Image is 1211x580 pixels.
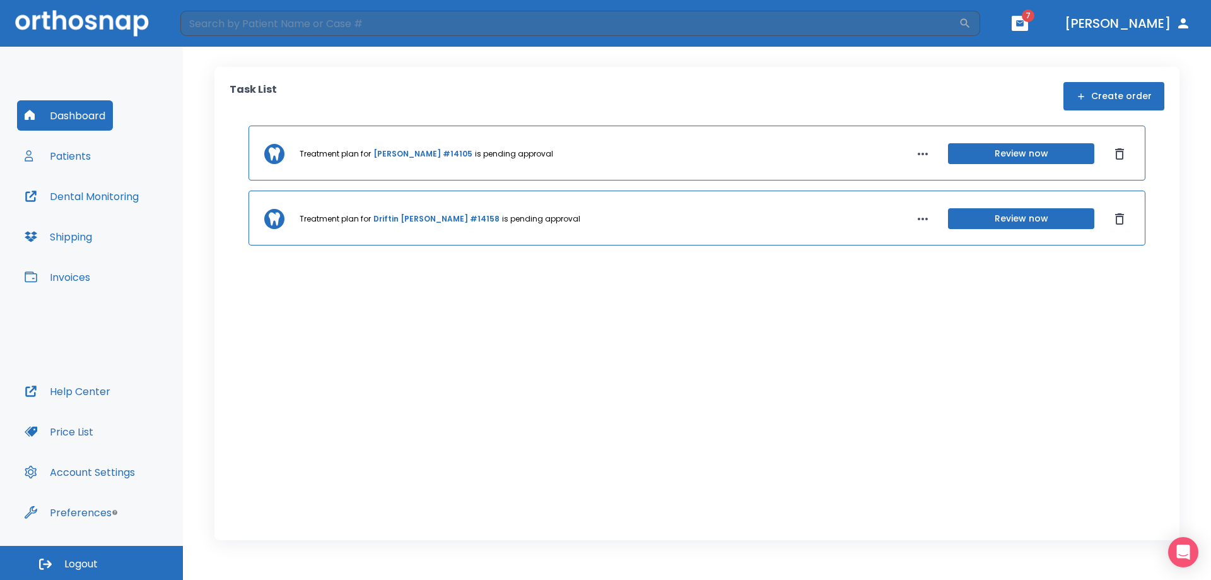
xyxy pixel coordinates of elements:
button: Review now [948,208,1094,229]
input: Search by Patient Name or Case # [180,11,959,36]
button: Dismiss [1109,209,1130,229]
button: Invoices [17,262,98,292]
span: Logout [64,557,98,571]
p: Treatment plan for [300,148,371,160]
button: Preferences [17,497,119,528]
button: Create order [1063,82,1164,110]
button: Help Center [17,376,118,406]
span: 7 [1022,9,1034,22]
button: Price List [17,417,101,447]
p: Treatment plan for [300,213,371,225]
p: Task List [230,82,277,110]
button: Review now [948,143,1094,164]
button: Dismiss [1109,144,1130,164]
div: Open Intercom Messenger [1168,537,1198,567]
div: Tooltip anchor [109,507,120,518]
button: Account Settings [17,457,143,487]
button: Dental Monitoring [17,181,146,211]
button: [PERSON_NAME] [1060,12,1196,35]
button: Patients [17,141,98,171]
p: is pending approval [502,213,580,225]
button: Shipping [17,222,100,252]
button: Dashboard [17,100,113,131]
a: [PERSON_NAME] #14105 [373,148,472,160]
a: Driftin [PERSON_NAME] #14158 [373,213,500,225]
p: is pending approval [475,148,553,160]
img: Orthosnap [15,10,149,36]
